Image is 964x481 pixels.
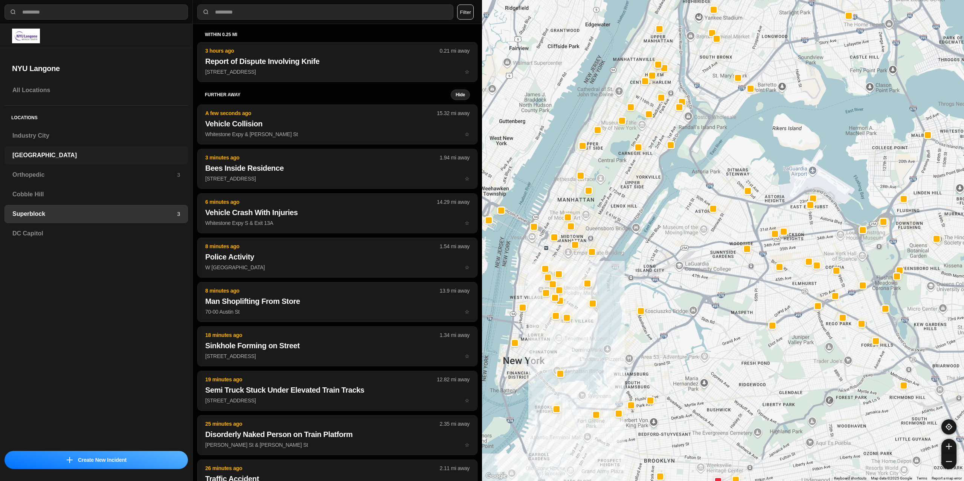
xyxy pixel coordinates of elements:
p: 12.82 mi away [437,376,470,383]
a: All Locations [5,81,188,99]
p: Whitestone Expy S & Exit 13A [205,219,470,227]
p: [STREET_ADDRESS] [205,68,470,76]
button: iconCreate New Incident [5,451,188,469]
h2: Report of Dispute Involving Knife [205,56,470,67]
h3: DC Capitol [12,229,180,238]
a: DC Capitol [5,225,188,243]
img: search [9,8,17,16]
p: 18 minutes ago [205,331,440,339]
button: 19 minutes ago12.82 mi awaySemi Truck Stuck Under Elevated Train Tracks[STREET_ADDRESS]star [197,371,477,411]
p: 3 hours ago [205,47,440,55]
p: [STREET_ADDRESS] [205,175,470,182]
p: 2.11 mi away [440,464,470,472]
h2: Vehicle Crash With Injuries [205,207,470,218]
button: 3 hours ago0.21 mi awayReport of Dispute Involving Knife[STREET_ADDRESS]star [197,42,477,82]
a: 25 minutes ago2.35 mi awayDisorderly Naked Person on Train Platform[PERSON_NAME] St & [PERSON_NAM... [197,442,477,448]
button: 25 minutes ago2.35 mi awayDisorderly Naked Person on Train Platform[PERSON_NAME] St & [PERSON_NAM... [197,415,477,455]
h2: Bees Inside Residence [205,163,470,173]
span: Map data ©2025 Google [871,476,912,480]
h5: within 0.25 mi [205,32,470,38]
p: 6 minutes ago [205,198,437,206]
img: recenter [946,423,952,430]
p: 1.54 mi away [440,243,470,250]
p: A few seconds ago [205,109,437,117]
a: Superblock3 [5,205,188,223]
p: Whitestone Expy & [PERSON_NAME] St [205,130,470,138]
button: zoom-out [941,454,956,469]
p: 8 minutes ago [205,287,440,294]
h2: Sinkhole Forming on Street [205,340,470,351]
button: 6 minutes ago14.29 mi awayVehicle Crash With InjuriesWhitestone Expy S & Exit 13Astar [197,193,477,233]
button: Keyboard shortcuts [834,476,866,481]
small: Hide [456,92,465,98]
span: star [465,264,470,270]
button: 8 minutes ago1.54 mi awayPolice ActivityW [GEOGRAPHIC_DATA]star [197,238,477,278]
h3: Superblock [12,209,177,218]
button: zoom-in [941,439,956,454]
a: 18 minutes ago1.34 mi awaySinkhole Forming on Street[STREET_ADDRESS]star [197,353,477,359]
img: search [202,8,210,16]
span: star [465,176,470,182]
img: zoom-out [946,458,952,464]
p: 14.29 mi away [437,198,470,206]
p: 3 [177,171,180,179]
span: star [465,69,470,75]
h2: Semi Truck Stuck Under Elevated Train Tracks [205,385,470,395]
a: Orthopedic3 [5,166,188,184]
h2: Vehicle Collision [205,118,470,129]
span: star [465,131,470,137]
img: Google [484,471,509,481]
a: 19 minutes ago12.82 mi awaySemi Truck Stuck Under Elevated Train Tracks[STREET_ADDRESS]star [197,397,477,404]
p: W [GEOGRAPHIC_DATA] [205,264,470,271]
span: star [465,442,470,448]
p: 3 [177,210,180,218]
p: 26 minutes ago [205,464,440,472]
p: Create New Incident [78,456,127,464]
span: star [465,398,470,404]
span: star [465,353,470,359]
h5: further away [205,92,451,98]
p: 3 minutes ago [205,154,440,161]
a: Terms (opens in new tab) [917,476,927,480]
img: zoom-in [946,443,952,449]
p: 13.9 mi away [440,287,470,294]
button: recenter [941,419,956,434]
button: 8 minutes ago13.9 mi awayMan Shoplifting From Store70-00 Austin Ststar [197,282,477,322]
a: 3 hours ago0.21 mi awayReport of Dispute Involving Knife[STREET_ADDRESS]star [197,68,477,75]
p: 70-00 Austin St [205,308,470,316]
p: 1.34 mi away [440,331,470,339]
a: Cobble Hill [5,185,188,203]
h5: Locations [5,106,188,127]
a: Industry City [5,127,188,145]
h3: All Locations [12,86,180,95]
h2: Disorderly Naked Person on Train Platform [205,429,470,440]
a: 3 minutes ago1.94 mi awayBees Inside Residence[STREET_ADDRESS]star [197,175,477,182]
p: 25 minutes ago [205,420,440,428]
p: 8 minutes ago [205,243,440,250]
a: [GEOGRAPHIC_DATA] [5,146,188,164]
img: logo [12,29,40,43]
h3: [GEOGRAPHIC_DATA] [12,151,180,160]
p: [STREET_ADDRESS] [205,397,470,404]
h3: Industry City [12,131,180,140]
p: 1.94 mi away [440,154,470,161]
h2: Man Shoplifting From Store [205,296,470,307]
button: Filter [457,5,474,20]
span: star [465,309,470,315]
button: 3 minutes ago1.94 mi awayBees Inside Residence[STREET_ADDRESS]star [197,149,477,189]
h2: Police Activity [205,252,470,262]
a: 8 minutes ago1.54 mi awayPolice ActivityW [GEOGRAPHIC_DATA]star [197,264,477,270]
p: 0.21 mi away [440,47,470,55]
h3: Orthopedic [12,170,177,179]
p: [STREET_ADDRESS] [205,352,470,360]
p: 2.35 mi away [440,420,470,428]
a: 6 minutes ago14.29 mi awayVehicle Crash With InjuriesWhitestone Expy S & Exit 13Astar [197,220,477,226]
h3: Cobble Hill [12,190,180,199]
p: 15.32 mi away [437,109,470,117]
button: 18 minutes ago1.34 mi awaySinkhole Forming on Street[STREET_ADDRESS]star [197,326,477,366]
a: A few seconds ago15.32 mi awayVehicle CollisionWhitestone Expy & [PERSON_NAME] Ststar [197,131,477,137]
p: [PERSON_NAME] St & [PERSON_NAME] St [205,441,470,449]
button: Hide [451,90,470,100]
p: 19 minutes ago [205,376,437,383]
